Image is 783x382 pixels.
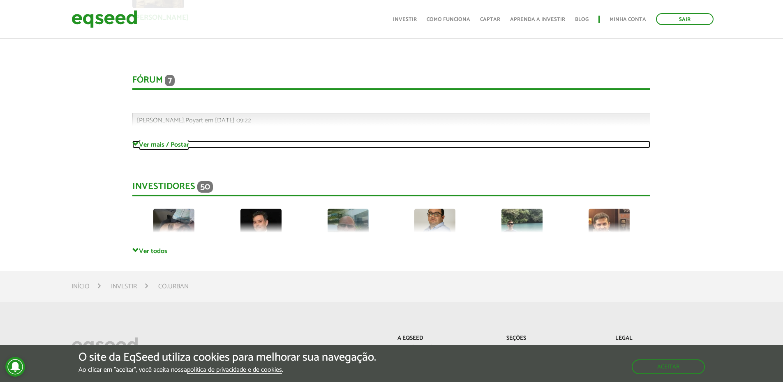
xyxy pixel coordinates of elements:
a: Ver mais / Postar [132,140,650,148]
img: EqSeed Logo [72,335,138,357]
span: 7 [165,75,175,86]
a: Blog [575,17,589,22]
p: Legal [615,335,712,342]
button: Aceitar [632,359,705,374]
img: picture-39313-1481646781.jpg [328,209,369,250]
div: Fórum [132,75,650,90]
a: Ver todos [132,247,650,255]
h5: O site da EqSeed utiliza cookies para melhorar sua navegação. [79,351,376,364]
p: A EqSeed [397,335,494,342]
img: picture-73573-1611603096.jpg [589,209,630,250]
img: picture-48702-1526493360.jpg [501,209,543,250]
a: Minha conta [610,17,646,22]
a: Como funciona [427,17,470,22]
img: EqSeed [72,8,137,30]
img: picture-59196-1554917141.jpg [240,209,282,250]
p: Ao clicar em "aceitar", você aceita nossa . [79,366,376,374]
p: Seções [506,335,603,342]
a: política de privacidade e de cookies [187,367,282,374]
a: Investir [393,17,417,22]
div: Investidores [132,181,650,196]
a: Sair [656,13,714,25]
a: Investir [111,283,137,290]
span: 50 [197,181,213,193]
img: picture-126279-1756095177.png [414,209,455,250]
a: Aprenda a investir [510,17,565,22]
a: Início [72,283,90,290]
span: [PERSON_NAME].Poyart em [DATE] 09:22 [137,115,251,126]
img: picture-121595-1719786865.jpg [153,209,194,250]
a: Captar [480,17,500,22]
li: Co.Urban [158,281,189,292]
